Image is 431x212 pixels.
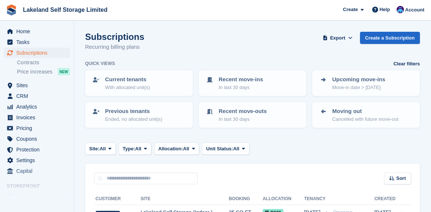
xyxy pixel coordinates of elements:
[16,123,61,133] span: Pricing
[405,6,424,14] span: Account
[233,145,239,153] span: All
[4,37,70,47] a: menu
[4,26,70,37] a: menu
[17,59,70,66] a: Contracts
[219,75,263,84] p: Recent move-ins
[16,112,61,123] span: Invoices
[374,193,395,205] th: Created
[4,144,70,155] a: menu
[330,34,345,42] span: Export
[332,75,385,84] p: Upcoming move-ins
[360,32,420,44] a: Create a Subscription
[321,32,354,44] button: Export
[16,26,61,37] span: Home
[16,80,61,90] span: Sites
[219,84,263,91] p: In last 30 days
[332,84,385,91] p: Move-in date > [DATE]
[119,143,151,155] button: Type: All
[85,143,116,155] button: Site: All
[393,60,420,68] a: Clear filters
[229,193,263,205] th: Booking
[105,75,150,84] p: Current tenants
[100,145,106,153] span: All
[313,71,419,95] a: Upcoming move-ins Move-in date > [DATE]
[123,145,135,153] span: Type:
[4,102,70,112] a: menu
[4,134,70,144] a: menu
[16,166,61,176] span: Capital
[85,60,115,67] h6: Quick views
[16,102,61,112] span: Analytics
[397,6,404,13] img: David Dickson
[86,103,192,127] a: Previous tenants Ended, no allocated unit(s)
[4,166,70,176] a: menu
[16,144,61,155] span: Protection
[16,134,61,144] span: Coupons
[202,143,249,155] button: Unit Status: All
[219,107,267,116] p: Recent move-outs
[154,143,199,155] button: Allocation: All
[380,6,390,13] span: Help
[16,91,61,101] span: CRM
[199,71,306,95] a: Recent move-ins In last 30 days
[4,192,70,202] a: menu
[219,116,267,123] p: In last 30 days
[206,145,233,153] span: Unit Status:
[332,107,398,116] p: Moving out
[4,91,70,101] a: menu
[85,43,144,51] p: Recurring billing plans
[105,84,150,91] p: With allocated unit(s)
[16,155,61,165] span: Settings
[20,4,111,16] a: Lakeland Self Storage Limited
[158,145,183,153] span: Allocation:
[199,103,306,127] a: Recent move-outs In last 30 days
[105,116,162,123] p: Ended, no allocated unit(s)
[86,71,192,95] a: Current tenants With allocated unit(s)
[304,193,330,205] th: Tenancy
[4,48,70,58] a: menu
[4,123,70,133] a: menu
[183,145,189,153] span: All
[16,37,61,47] span: Tasks
[263,193,304,205] th: Allocation
[396,175,406,182] span: Sort
[4,112,70,123] a: menu
[58,68,70,75] div: NEW
[94,193,141,205] th: Customer
[105,107,162,116] p: Previous tenants
[6,4,17,16] img: stora-icon-8386f47178a22dfd0bd8f6a31ec36ba5ce8667c1dd55bd0f319d3a0aa187defe.svg
[85,32,144,42] h1: Subscriptions
[313,103,419,127] a: Moving out Cancelled with future move-out
[4,155,70,165] a: menu
[7,182,74,190] span: Storefront
[89,145,100,153] span: Site:
[16,48,61,58] span: Subscriptions
[17,68,53,75] span: Price increases
[343,6,358,13] span: Create
[141,193,229,205] th: Site
[61,192,70,201] a: Preview store
[332,116,398,123] p: Cancelled with future move-out
[17,68,70,76] a: Price increases NEW
[135,145,141,153] span: All
[4,80,70,90] a: menu
[16,192,61,202] span: Booking Portal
